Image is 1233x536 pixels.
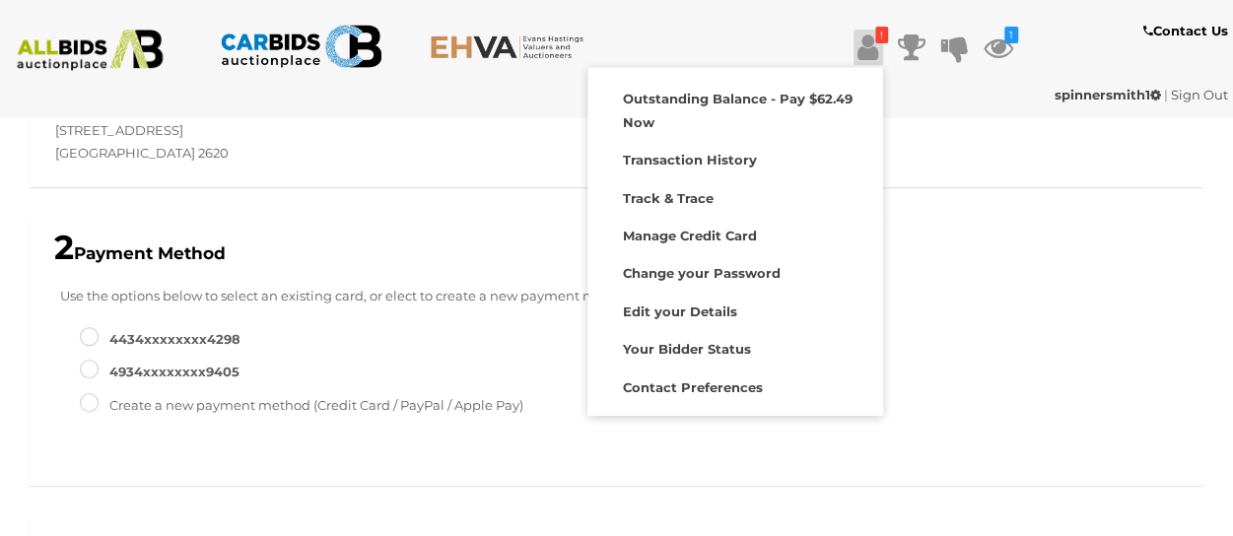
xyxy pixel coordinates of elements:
[623,91,853,129] strong: Outstanding Balance - Pay $62.49 Now
[588,215,882,252] a: Manage Credit Card
[40,285,1193,307] p: Use the options below to select an existing card, or elect to create a new payment method.
[54,227,74,268] span: 2
[588,328,882,366] a: Your Bidder Status
[430,34,592,59] img: EHVA.com.au
[1055,87,1161,102] strong: spinnersmith1
[588,367,882,404] a: Contact Preferences
[588,404,882,441] a: Current Bids
[623,228,757,243] strong: Manage Credit Card
[875,27,888,43] i: !
[623,303,737,319] strong: Edit your Details
[623,265,781,281] strong: Change your Password
[9,30,171,71] img: ALLBIDS.com.au
[588,252,882,290] a: Change your Password
[54,243,226,263] b: Payment Method
[1143,20,1233,42] a: Contact Us
[1055,87,1164,102] a: spinnersmith1
[1164,87,1168,102] span: |
[588,177,882,215] a: Track & Trace
[220,20,382,73] img: CARBIDS.com.au
[623,152,757,167] strong: Transaction History
[623,190,714,206] strong: Track & Trace
[623,379,763,395] strong: Contact Preferences
[80,328,240,351] label: 4434XXXXXXXX4298
[588,291,882,328] a: Edit your Details
[80,361,240,383] label: 4934XXXXXXXX9405
[1171,87,1228,102] a: Sign Out
[854,30,883,65] a: !
[984,30,1013,65] a: 1
[1143,23,1228,38] b: Contact Us
[588,139,882,176] a: Transaction History
[623,341,751,357] strong: Your Bidder Status
[1004,27,1018,43] i: 1
[588,78,882,139] a: Outstanding Balance - Pay $62.49 Now
[80,394,523,417] label: Create a new payment method (Credit Card / PayPal / Apple Pay)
